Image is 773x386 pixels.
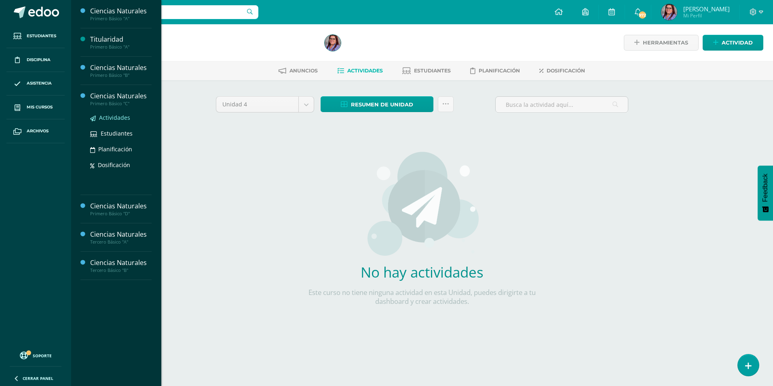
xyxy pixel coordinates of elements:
[703,35,763,51] a: Actividad
[347,68,383,74] span: Actividades
[321,96,433,112] a: Resumen de unidad
[90,35,152,50] a: TitularidadPrimero Básico "A"
[216,97,314,112] a: Unidad 4
[27,33,56,39] span: Estudiantes
[6,24,65,48] a: Estudiantes
[90,230,152,239] div: Ciencias Naturales
[90,44,152,50] div: Primero Básico "A"
[303,263,541,282] h2: No hay actividades
[758,165,773,221] button: Feedback - Mostrar encuesta
[90,258,152,273] a: Ciencias NaturalesTercero Básico "B"
[99,114,130,121] span: Actividades
[90,101,152,106] div: Primero Básico "C"
[23,375,53,381] span: Cerrar panel
[27,128,49,134] span: Archivos
[90,113,152,122] a: Actividades
[101,129,133,137] span: Estudiantes
[90,258,152,267] div: Ciencias Naturales
[33,353,52,358] span: Soporte
[90,201,152,216] a: Ciencias NaturalesPrimero Básico "D"
[102,45,315,52] div: Primero Básico 'A'
[90,63,152,72] div: Ciencias Naturales
[90,16,152,21] div: Primero Básico "A"
[90,267,152,273] div: Tercero Básico "B"
[496,97,628,112] input: Busca la actividad aquí...
[365,151,479,256] img: activities.png
[90,239,152,245] div: Tercero Básico "A"
[402,64,451,77] a: Estudiantes
[414,68,451,74] span: Estudiantes
[279,64,318,77] a: Anuncios
[76,5,258,19] input: Busca un usuario...
[325,35,341,51] img: d76661cb19da47c8721aaba634ec83f7.png
[102,33,315,45] h1: Titularidad
[683,12,730,19] span: Mi Perfil
[27,80,52,87] span: Asistencia
[90,35,152,44] div: Titularidad
[6,72,65,96] a: Asistencia
[90,91,152,106] a: Ciencias NaturalesPrimero Básico "C"
[624,35,699,51] a: Herramientas
[289,68,318,74] span: Anuncios
[351,97,413,112] span: Resumen de unidad
[90,6,152,16] div: Ciencias Naturales
[762,174,769,202] span: Feedback
[90,201,152,211] div: Ciencias Naturales
[27,104,53,110] span: Mis cursos
[90,6,152,21] a: Ciencias NaturalesPrimero Básico "A"
[337,64,383,77] a: Actividades
[683,5,730,13] span: [PERSON_NAME]
[98,145,132,153] span: Planificación
[643,35,688,50] span: Herramientas
[638,11,647,19] span: 972
[661,4,677,20] img: d76661cb19da47c8721aaba634ec83f7.png
[90,63,152,78] a: Ciencias NaturalesPrimero Básico "B"
[90,230,152,245] a: Ciencias NaturalesTercero Básico "A"
[547,68,585,74] span: Dosificación
[6,48,65,72] a: Disciplina
[479,68,520,74] span: Planificación
[222,97,292,112] span: Unidad 4
[98,161,130,169] span: Dosificación
[470,64,520,77] a: Planificación
[90,129,152,138] a: Estudiantes
[10,350,61,361] a: Soporte
[303,288,541,306] p: Este curso no tiene ninguna actividad en esta Unidad, puedes dirigirte a tu dashboard y crear act...
[90,160,152,170] a: Dosificación
[27,57,51,63] span: Disciplina
[722,35,753,50] span: Actividad
[539,64,585,77] a: Dosificación
[90,72,152,78] div: Primero Básico "B"
[6,119,65,143] a: Archivos
[6,95,65,119] a: Mis cursos
[90,91,152,101] div: Ciencias Naturales
[90,144,152,154] a: Planificación
[90,211,152,216] div: Primero Básico "D"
